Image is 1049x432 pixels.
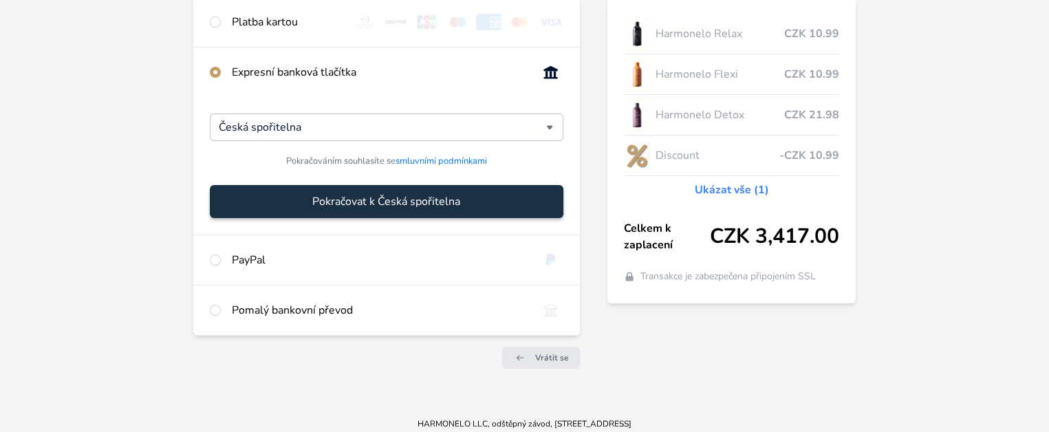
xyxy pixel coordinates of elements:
[710,224,839,249] span: CZK 3,417.00
[232,252,527,268] div: PayPal
[476,14,501,30] img: amex.svg
[232,64,527,80] div: Expresní banková tlačítka
[232,302,527,318] div: Pomalý bankovní převod
[396,155,487,167] a: smluvními podmínkami
[624,57,650,91] img: CLEAN_FLEXI_se_stinem_x-hi_(1)-lo.jpg
[312,193,460,210] span: Pokračovat k Česká spořitelna
[352,14,378,30] img: diners.svg
[784,107,839,123] span: CZK 21.98
[286,155,487,168] span: Pokračováním souhlasíte se
[538,302,563,318] img: bankTransfer_IBAN.svg
[210,114,563,141] div: Česká spořitelna
[507,14,532,30] img: mc.svg
[656,147,779,164] span: Discount
[784,25,839,42] span: CZK 10.99
[219,119,546,136] input: Hledat...
[624,138,650,173] img: discount-lo.png
[779,147,839,164] span: -CZK 10.99
[784,66,839,83] span: CZK 10.99
[232,14,342,30] div: Platba kartou
[624,220,710,253] span: Celkem k zaplacení
[445,14,471,30] img: maestro.svg
[538,14,563,30] img: visa.svg
[624,98,650,132] img: DETOX_se_stinem_x-lo.jpg
[656,66,784,83] span: Harmonelo Flexi
[538,252,563,268] img: paypal.svg
[210,185,563,218] button: Pokračovat k Česká spořitelna
[383,14,409,30] img: discover.svg
[538,64,563,80] img: onlineBanking_CZ.svg
[694,182,768,198] a: Ukázat vše (1)
[640,270,816,283] span: Transakce je zabezpečena připojením SSL
[535,352,569,363] span: Vrátit se
[656,107,784,123] span: Harmonelo Detox
[656,25,784,42] span: Harmonelo Relax
[414,14,440,30] img: jcb.svg
[502,347,580,369] a: Vrátit se
[624,17,650,51] img: CLEAN_RELAX_se_stinem_x-lo.jpg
